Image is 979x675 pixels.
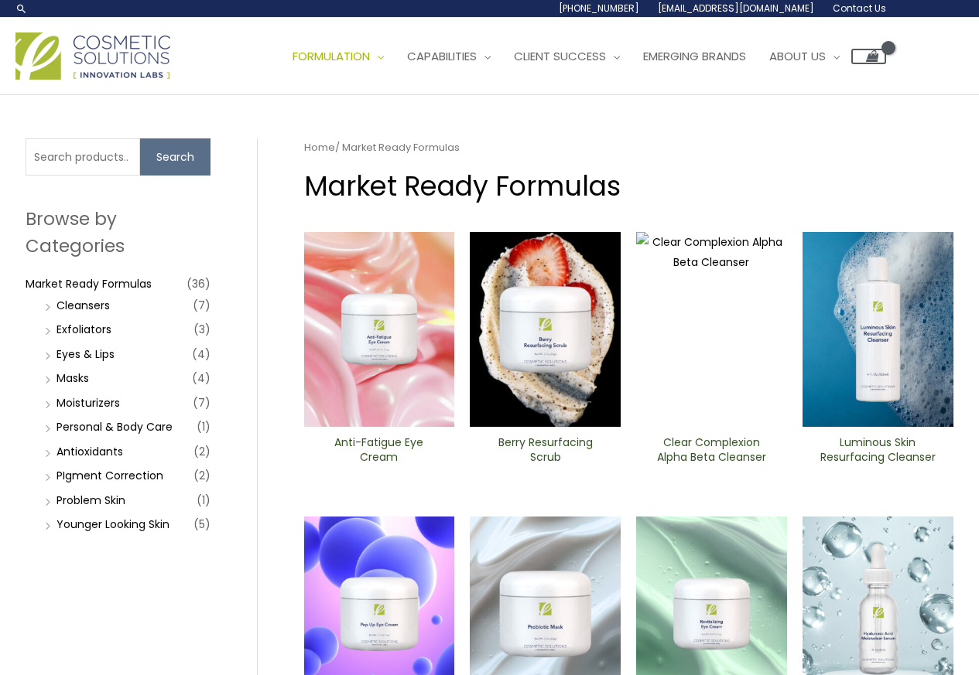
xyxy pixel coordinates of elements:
[407,48,477,64] span: Capabilities
[758,33,851,80] a: About Us
[483,435,608,470] a: Berry Resurfacing Scrub
[192,367,211,389] span: (4)
[56,298,110,313] a: Cleansers
[304,232,455,427] img: Anti Fatigue Eye Cream
[643,48,746,64] span: Emerging Brands
[15,2,28,15] a: Search icon link
[56,493,125,508] a: Problem Skin
[514,48,606,64] span: Client Success
[293,48,370,64] span: Formulation
[317,435,441,465] h2: Anti-Fatigue Eye Cream
[193,319,211,340] span: (3)
[304,167,953,205] h1: Market Ready Formulas
[26,276,152,291] a: Market Ready Formulas
[56,370,89,386] a: Masks
[559,2,639,15] span: [PHONE_NUMBER]
[851,49,886,64] a: View Shopping Cart, empty
[197,416,211,438] span: (1)
[56,468,163,483] a: PIgment Correction
[193,441,211,462] span: (2)
[197,489,211,511] span: (1)
[192,343,211,365] span: (4)
[317,435,441,470] a: Anti-Fatigue Eye Cream
[26,206,211,258] h2: Browse by Categories
[269,33,886,80] nav: Site Navigation
[193,465,211,486] span: (2)
[304,140,335,155] a: Home
[636,232,787,427] img: Clear Complexion Alpha Beta ​Cleanser
[56,395,120,411] a: Moisturizers
[56,419,173,435] a: Personal & Body Care
[632,33,758,80] a: Emerging Brands
[56,444,123,459] a: Antioxidants
[140,138,211,176] button: Search
[187,273,211,295] span: (36)
[658,2,814,15] span: [EMAIL_ADDRESS][DOMAIN_NAME]
[649,435,774,465] h2: Clear Complexion Alpha Beta ​Cleanser
[816,435,940,470] a: Luminous Skin Resurfacing ​Cleanser
[803,232,953,427] img: Luminous Skin Resurfacing ​Cleanser
[502,33,632,80] a: Client Success
[649,435,774,470] a: Clear Complexion Alpha Beta ​Cleanser
[15,32,170,80] img: Cosmetic Solutions Logo
[193,392,211,414] span: (7)
[193,513,211,535] span: (5)
[816,435,940,465] h2: Luminous Skin Resurfacing ​Cleanser
[193,295,211,316] span: (7)
[395,33,502,80] a: Capabilities
[470,232,621,427] img: Berry Resurfacing Scrub
[833,2,886,15] span: Contact Us
[304,138,953,157] nav: Breadcrumb
[769,48,826,64] span: About Us
[281,33,395,80] a: Formulation
[56,322,111,337] a: Exfoliators
[483,435,608,465] h2: Berry Resurfacing Scrub
[56,516,169,532] a: Younger Looking Skin
[56,346,115,362] a: Eyes & Lips
[26,138,140,176] input: Search products…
